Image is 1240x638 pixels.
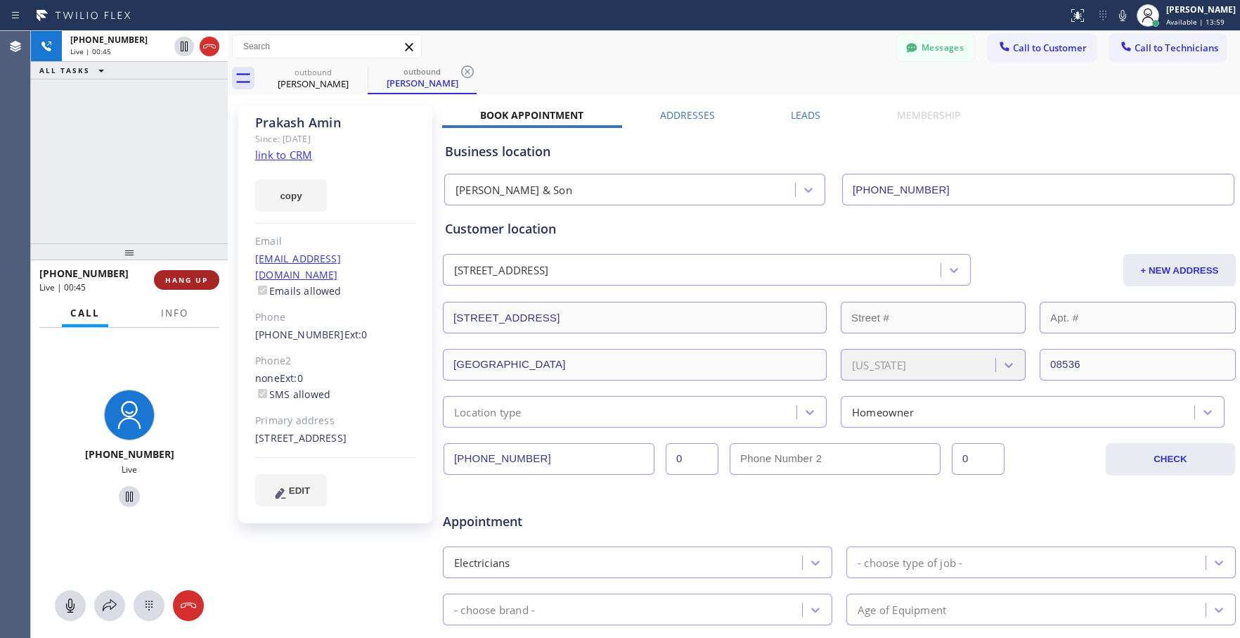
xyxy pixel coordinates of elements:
[1110,34,1226,61] button: Call to Technicians
[666,443,718,475] input: Ext.
[897,108,960,122] label: Membership
[344,328,368,341] span: Ext: 0
[258,389,267,398] input: SMS allowed
[161,307,188,319] span: Info
[456,182,572,198] div: [PERSON_NAME] & Son
[255,328,344,341] a: [PHONE_NUMBER]
[55,590,86,621] button: Mute
[454,404,522,420] div: Location type
[70,34,148,46] span: [PHONE_NUMBER]
[39,65,90,75] span: ALL TASKS
[260,63,366,94] div: Prakash Amin
[1166,17,1225,27] span: Available | 13:59
[255,353,416,369] div: Phone2
[289,485,310,496] span: EDIT
[1166,4,1236,15] div: [PERSON_NAME]
[255,371,416,403] div: none
[154,270,219,290] button: HANG UP
[454,554,510,570] div: Electricians
[842,174,1234,205] input: Phone Number
[165,275,208,285] span: HANG UP
[369,66,475,77] div: outbound
[85,447,174,461] span: [PHONE_NUMBER]
[31,62,118,79] button: ALL TASKS
[153,300,197,327] button: Info
[952,443,1005,475] input: Ext. 2
[255,179,327,212] button: copy
[39,267,129,280] span: [PHONE_NUMBER]
[255,131,416,147] div: Since: [DATE]
[258,286,267,295] input: Emails allowed
[369,77,475,89] div: [PERSON_NAME]
[852,404,914,420] div: Homeowner
[70,307,100,319] span: Call
[369,63,475,93] div: Prakash Amin
[988,34,1096,61] button: Call to Customer
[255,148,312,162] a: link to CRM
[1013,42,1087,54] span: Call to Customer
[255,115,416,131] div: Prakash Amin
[122,464,137,476] span: Live
[660,108,715,122] label: Addresses
[1135,42,1218,54] span: Call to Technicians
[255,474,327,506] button: EDIT
[200,37,219,56] button: Hang up
[841,302,1026,333] input: Street #
[255,310,416,326] div: Phone
[454,262,548,279] div: [STREET_ADDRESS]
[260,67,366,77] div: outbound
[454,601,535,618] div: - choose brand -
[70,46,111,56] span: Live | 00:45
[39,281,86,293] span: Live | 00:45
[730,443,941,475] input: Phone Number 2
[791,108,820,122] label: Leads
[233,35,421,58] input: Search
[445,142,1234,161] div: Business location
[445,219,1234,238] div: Customer location
[260,77,366,90] div: [PERSON_NAME]
[1040,349,1236,381] input: ZIP
[255,413,416,429] div: Primary address
[443,302,827,333] input: Address
[858,554,962,570] div: - choose type of job -
[1123,254,1236,286] button: + NEW ADDRESS
[119,486,140,507] button: Hold Customer
[174,37,194,56] button: Hold Customer
[62,300,108,327] button: Call
[255,234,416,250] div: Email
[173,590,204,621] button: Hang up
[444,443,654,475] input: Phone Number
[255,284,342,298] label: Emails allowed
[1113,6,1132,25] button: Mute
[255,252,341,281] a: [EMAIL_ADDRESS][DOMAIN_NAME]
[480,108,583,122] label: Book Appointment
[1106,443,1235,476] button: CHECK
[134,590,164,621] button: Open dialpad
[858,601,946,618] div: Age of Equipment
[94,590,125,621] button: Open directory
[280,371,303,385] span: Ext: 0
[1040,302,1236,333] input: Apt. #
[255,430,416,447] div: [STREET_ADDRESS]
[443,512,705,531] span: Appointment
[443,349,827,381] input: City
[255,388,330,401] label: SMS allowed
[897,34,974,61] button: Messages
